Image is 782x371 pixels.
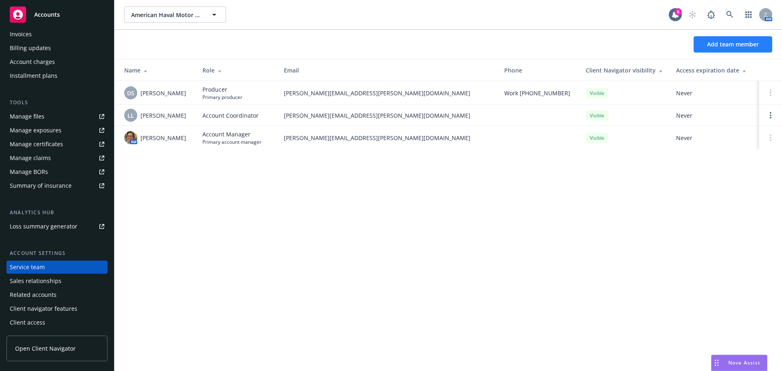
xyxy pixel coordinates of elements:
a: Service team [7,261,108,274]
div: Account settings [7,249,108,257]
span: Open Client Navigator [15,344,76,353]
div: Summary of insurance [10,179,72,192]
a: Search [722,7,738,23]
div: Installment plans [10,69,57,82]
a: Manage claims [7,151,108,165]
span: Accounts [34,11,60,18]
span: Never [676,111,753,120]
a: Switch app [740,7,757,23]
a: Client access [7,316,108,329]
div: Email [284,66,491,75]
button: Nova Assist [711,355,767,371]
div: Visible [586,133,608,143]
div: Analytics hub [7,209,108,217]
a: Accounts [7,3,108,26]
span: Account Manager [202,130,261,138]
span: [PERSON_NAME] [141,111,186,120]
img: photo [124,131,137,144]
a: Report a Bug [703,7,719,23]
div: Access expiration date [676,66,753,75]
div: Phone [504,66,573,75]
div: Drag to move [712,355,722,371]
div: Client access [10,316,45,329]
div: Manage certificates [10,138,63,151]
span: [PERSON_NAME] [141,89,186,97]
button: American Haval Motor Technology [124,7,226,23]
div: Loss summary generator [10,220,77,233]
div: Manage files [10,110,44,123]
div: Role [202,66,271,75]
div: Account charges [10,55,55,68]
span: LL [127,111,134,120]
span: [PERSON_NAME][EMAIL_ADDRESS][PERSON_NAME][DOMAIN_NAME] [284,89,491,97]
div: Tools [7,99,108,107]
div: 6 [674,8,682,15]
div: Visible [586,110,608,121]
a: Open options [766,110,775,120]
span: Add team member [707,40,759,48]
span: [PERSON_NAME] [141,134,186,142]
div: Visible [586,88,608,98]
span: Account Coordinator [202,111,259,120]
span: Primary account manager [202,138,261,145]
span: Never [676,89,753,97]
a: Loss summary generator [7,220,108,233]
a: Installment plans [7,69,108,82]
a: Manage certificates [7,138,108,151]
div: Invoices [10,28,32,41]
span: DS [127,89,134,97]
div: Manage exposures [10,124,62,137]
a: Manage BORs [7,165,108,178]
span: Primary producer [202,94,242,101]
span: Producer [202,85,242,94]
span: [PERSON_NAME][EMAIL_ADDRESS][PERSON_NAME][DOMAIN_NAME] [284,134,491,142]
div: Service team [10,261,45,274]
div: Client navigator features [10,302,77,315]
a: Account charges [7,55,108,68]
a: Client navigator features [7,302,108,315]
div: Related accounts [10,288,57,301]
a: Manage exposures [7,124,108,137]
a: Summary of insurance [7,179,108,192]
div: Name [124,66,189,75]
div: Sales relationships [10,274,62,288]
a: Manage files [7,110,108,123]
span: American Haval Motor Technology [131,11,202,19]
div: Manage claims [10,151,51,165]
div: Billing updates [10,42,51,55]
div: Client Navigator visibility [586,66,663,75]
span: Nova Assist [728,359,760,366]
button: Add team member [694,36,772,53]
div: Manage BORs [10,165,48,178]
span: Work [PHONE_NUMBER] [504,89,570,97]
a: Start snowing [684,7,701,23]
span: [PERSON_NAME][EMAIL_ADDRESS][PERSON_NAME][DOMAIN_NAME] [284,111,491,120]
a: Billing updates [7,42,108,55]
a: Related accounts [7,288,108,301]
span: Never [676,134,753,142]
a: Sales relationships [7,274,108,288]
a: Invoices [7,28,108,41]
